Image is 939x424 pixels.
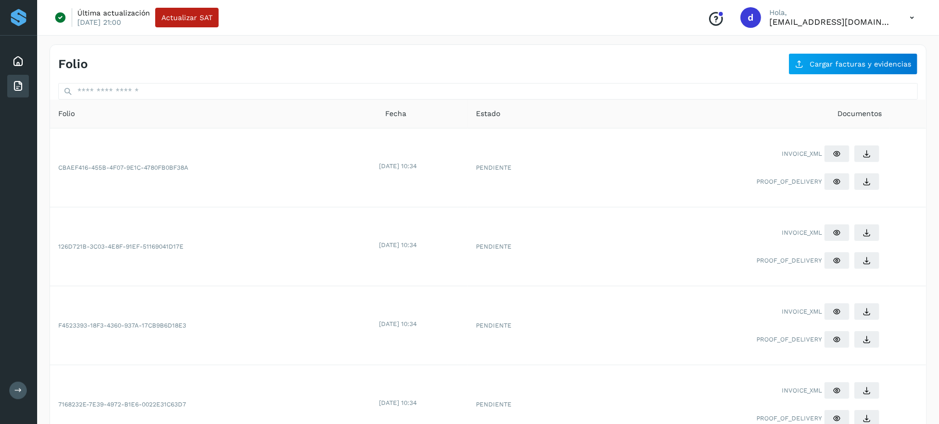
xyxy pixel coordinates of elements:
span: Folio [58,108,75,119]
span: PROOF_OF_DELIVERY [756,177,822,186]
p: Última actualización [77,8,150,18]
div: [DATE] 10:34 [379,161,466,171]
div: Inicio [7,50,29,73]
h4: Folio [58,57,88,72]
span: Cargar facturas y evidencias [810,60,911,68]
button: Cargar facturas y evidencias [788,53,918,75]
td: CBAEF416-455B-4F07-9E1C-4780FB0BF38A [50,128,377,207]
span: Estado [476,108,500,119]
div: [DATE] 10:34 [379,240,466,250]
span: PROOF_OF_DELIVERY [756,256,822,265]
td: PENDIENTE [468,207,581,286]
p: dafne.farrera@8w.com.mx [769,17,893,27]
span: Fecha [385,108,406,119]
span: PROOF_OF_DELIVERY [756,414,822,423]
div: [DATE] 10:34 [379,398,466,407]
span: PROOF_OF_DELIVERY [756,335,822,344]
span: INVOICE_XML [782,149,822,158]
span: Actualizar SAT [161,14,212,21]
span: INVOICE_XML [782,307,822,316]
span: Documentos [837,108,882,119]
div: Facturas [7,75,29,97]
span: INVOICE_XML [782,228,822,237]
td: PENDIENTE [468,286,581,365]
p: [DATE] 21:00 [77,18,121,27]
td: 126D721B-3C03-4E8F-91EF-51169041D17E [50,207,377,286]
p: Hola, [769,8,893,17]
button: Actualizar SAT [155,8,219,27]
td: PENDIENTE [468,128,581,207]
td: F4523393-18F3-4360-937A-17CB9B6D18E3 [50,286,377,365]
div: [DATE] 10:34 [379,319,466,329]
